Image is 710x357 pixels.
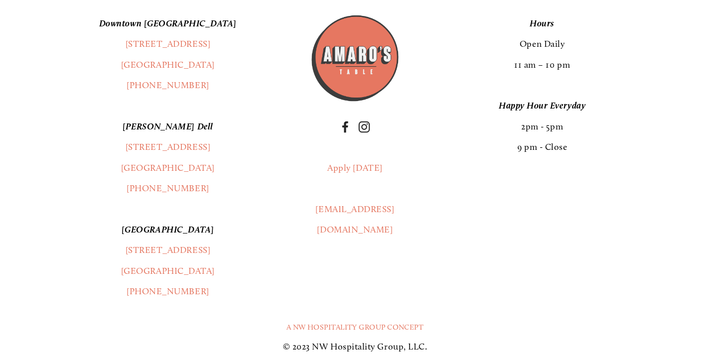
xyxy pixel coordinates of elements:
[126,141,211,152] a: [STREET_ADDRESS]
[327,162,382,173] a: Apply [DATE]
[339,121,351,133] a: Facebook
[358,121,370,133] a: Instagram
[286,323,424,332] a: A NW Hospitality Group Concept
[121,244,215,276] a: [STREET_ADDRESS][GEOGRAPHIC_DATA]
[315,204,394,235] a: [EMAIL_ADDRESS][DOMAIN_NAME]
[123,121,213,132] em: [PERSON_NAME] Dell
[122,224,214,235] em: [GEOGRAPHIC_DATA]
[121,162,215,173] a: [GEOGRAPHIC_DATA]
[43,337,668,357] p: © 2023 NW Hospitality Group, LLC.
[121,59,215,70] a: [GEOGRAPHIC_DATA]
[127,183,209,194] a: [PHONE_NUMBER]
[127,80,209,91] a: [PHONE_NUMBER]
[417,96,668,157] p: 2pm - 5pm 9 pm - Close
[127,286,209,297] a: [PHONE_NUMBER]
[499,100,585,111] em: Happy Hour Everyday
